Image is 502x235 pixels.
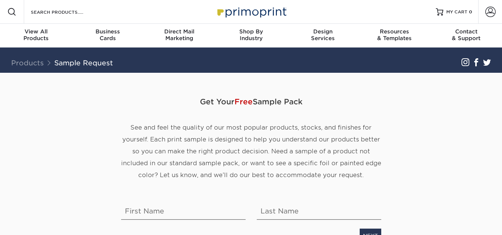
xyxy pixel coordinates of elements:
a: DesignServices [287,24,359,48]
a: Products [11,59,44,67]
div: Cards [72,28,143,42]
a: Sample Request [54,59,113,67]
div: Services [287,28,359,42]
span: Design [287,28,359,35]
span: Shop By [215,28,287,35]
span: Get Your Sample Pack [121,91,381,113]
a: Shop ByIndustry [215,24,287,48]
span: MY CART [446,9,467,15]
span: Resources [359,28,430,35]
a: Direct MailMarketing [143,24,215,48]
span: 0 [469,9,472,14]
div: Marketing [143,28,215,42]
a: Resources& Templates [359,24,430,48]
span: Free [234,97,253,106]
span: See and feel the quality of our most popular products, stocks, and finishes for yourself. Each pr... [121,124,381,179]
span: Direct Mail [143,28,215,35]
a: BusinessCards [72,24,143,48]
div: Industry [215,28,287,42]
div: & Templates [359,28,430,42]
span: Contact [430,28,502,35]
img: Primoprint [214,4,288,20]
div: & Support [430,28,502,42]
input: SEARCH PRODUCTS..... [30,7,103,16]
span: Business [72,28,143,35]
a: Contact& Support [430,24,502,48]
